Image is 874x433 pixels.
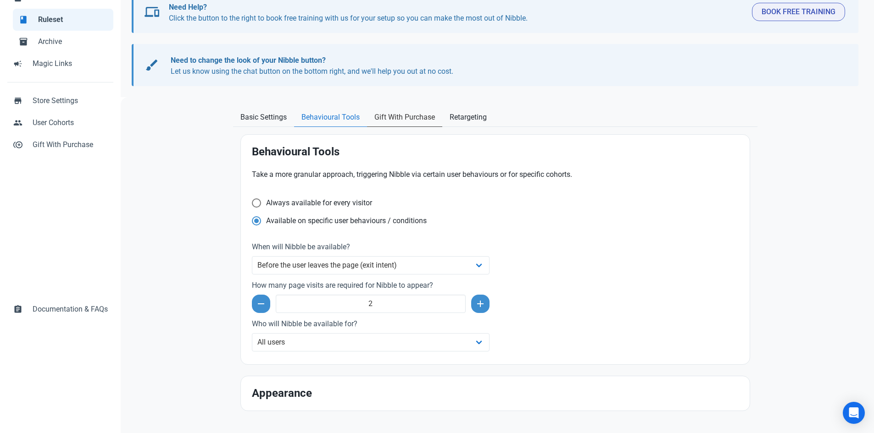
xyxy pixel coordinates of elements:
button: Book Free Training [752,3,845,21]
label: Who will Nibble be available for? [252,318,490,329]
span: brush [145,58,159,72]
span: Archive [38,36,108,47]
b: Need Help? [169,3,207,11]
span: Ruleset [38,14,108,25]
span: control_point_duplicate [13,139,22,148]
p: Let us know using the chat button on the bottom right, and we'll help you out at no cost. [171,55,836,77]
span: Available on specific user behaviours / conditions [261,216,427,225]
span: Book Free Training [762,6,835,17]
h2: Appearance [252,387,739,400]
a: campaignMagic Links [7,53,113,75]
p: Take a more granular approach, triggering Nibble via certain user behaviours or for specific coho... [252,169,739,180]
span: Documentation & FAQs [33,304,108,315]
div: Open Intercom Messenger [843,402,865,424]
a: bookRuleset [13,9,113,31]
span: inventory_2 [19,36,28,45]
a: assignmentDocumentation & FAQs [7,298,113,320]
span: assignment [13,304,22,313]
span: Behavioural Tools [301,112,360,123]
span: Gift With Purchase [33,139,108,150]
b: Need to change the look of your Nibble button? [171,56,326,65]
a: control_point_duplicateGift With Purchase [7,134,113,156]
span: Basic Settings [240,112,287,123]
span: User Cohorts [33,117,108,128]
span: book [19,14,28,23]
span: campaign [13,58,22,67]
span: people [13,117,22,126]
span: Magic Links [33,58,108,69]
span: Store Settings [33,95,108,106]
label: How many page visits are required for Nibble to appear? [252,280,490,291]
span: store [13,95,22,104]
h2: Behavioural Tools [252,146,739,158]
label: When will Nibble be available? [252,241,490,252]
p: Click the button to the right to book free training with us for your setup so you can make the mo... [169,2,745,24]
a: inventory_2Archive [13,31,113,53]
span: Gift With Purchase [374,112,435,123]
span: devices [145,5,159,19]
a: peopleUser Cohorts [7,112,113,134]
span: Always available for every visitor [261,198,372,208]
input: 1 [276,295,466,313]
a: storeStore Settings [7,90,113,112]
span: Retargeting [450,112,487,123]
